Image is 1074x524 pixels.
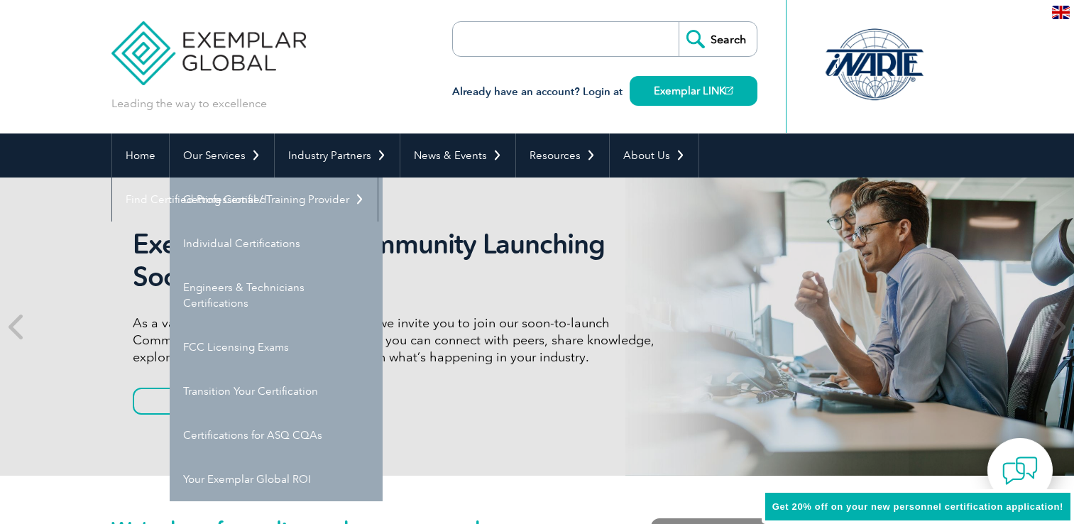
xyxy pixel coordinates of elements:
[170,413,383,457] a: Certifications for ASQ CQAs
[170,369,383,413] a: Transition Your Certification
[170,266,383,325] a: Engineers & Technicians Certifications
[170,457,383,501] a: Your Exemplar Global ROI
[772,501,1063,512] span: Get 20% off on your new personnel certification application!
[452,83,757,101] h3: Already have an account? Login at
[111,96,267,111] p: Leading the way to excellence
[610,133,698,178] a: About Us
[679,22,757,56] input: Search
[275,133,400,178] a: Industry Partners
[725,87,733,94] img: open_square.png
[170,222,383,266] a: Individual Certifications
[1002,453,1038,488] img: contact-chat.png
[516,133,609,178] a: Resources
[133,388,280,415] a: Learn More
[170,133,274,178] a: Our Services
[630,76,757,106] a: Exemplar LINK
[170,325,383,369] a: FCC Licensing Exams
[112,133,169,178] a: Home
[1052,6,1070,19] img: en
[400,133,515,178] a: News & Events
[133,315,665,366] p: As a valued member of Exemplar Global, we invite you to join our soon-to-launch Community—a fun, ...
[133,228,665,293] h2: Exemplar Global Community Launching Soon
[112,178,378,222] a: Find Certified Professional / Training Provider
